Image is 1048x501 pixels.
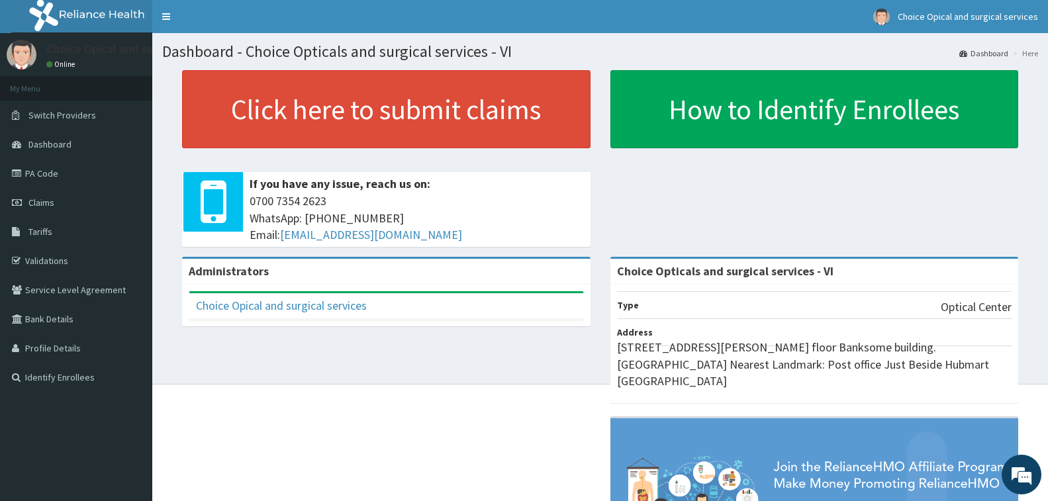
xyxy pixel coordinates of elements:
[1010,48,1038,59] li: Here
[873,9,890,25] img: User Image
[610,70,1019,148] a: How to Identify Enrollees
[280,227,462,242] a: [EMAIL_ADDRESS][DOMAIN_NAME]
[250,176,430,191] b: If you have any issue, reach us on:
[898,11,1038,23] span: Choice Opical and surgical services
[617,263,834,279] strong: Choice Opticals and surgical services - VI
[959,48,1008,59] a: Dashboard
[196,298,367,313] a: Choice Opical and surgical services
[617,339,1012,390] p: [STREET_ADDRESS][PERSON_NAME] floor Banksome building. [GEOGRAPHIC_DATA] Nearest Landmark: Post o...
[162,43,1038,60] h1: Dashboard - Choice Opticals and surgical services - VI
[7,40,36,69] img: User Image
[250,193,584,244] span: 0700 7354 2623 WhatsApp: [PHONE_NUMBER] Email:
[182,70,591,148] a: Click here to submit claims
[28,109,96,121] span: Switch Providers
[28,197,54,208] span: Claims
[46,43,226,55] p: Choice Opical and surgical services
[941,298,1012,316] p: Optical Center
[617,326,653,338] b: Address
[189,263,269,279] b: Administrators
[28,138,71,150] span: Dashboard
[617,299,639,311] b: Type
[28,226,52,238] span: Tariffs
[46,60,78,69] a: Online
